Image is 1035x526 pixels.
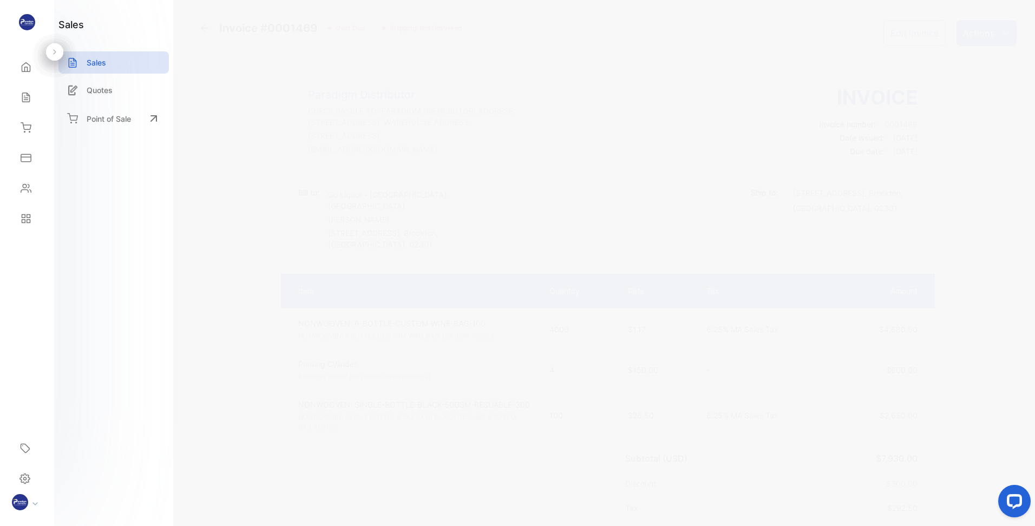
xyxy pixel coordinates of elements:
span: Invoice #0001469 [219,20,322,36]
p: 4 [549,364,606,376]
p: Item [298,285,528,297]
span: [STREET_ADDRESS] [328,228,399,238]
p: Subtotal (USD) [625,452,692,465]
span: Due date: [850,147,885,156]
p: Tax [706,285,827,297]
span: , 02301 [405,240,433,249]
p: - [706,364,827,376]
span: , Brockton [864,188,901,198]
iframe: LiveChat chat widget [990,481,1035,526]
span: $1.17 [628,325,646,334]
p: Paradigm Distributor [308,87,516,103]
p: Ship to: [751,187,778,198]
span: 0001469 [885,120,918,129]
p: Sales [87,57,106,68]
p: Amount [848,285,918,297]
span: $7,930.00 [876,453,918,464]
span: $26.50 [628,411,654,420]
span: $2,650.00 [880,411,918,420]
p: 6.25% MA Sales Tax [706,324,827,335]
span: [DATE] [893,147,918,156]
p: Tax [625,502,643,514]
p: Discount [625,478,660,489]
a: Point of Sale [58,107,169,130]
span: Date issued: [840,133,885,142]
p: Actions [963,27,995,40]
p: Printing cylinder (for personalized products) [298,372,530,382]
p: NONWOOVEN: 6 BOTTLE CUSTOM WINE BAG 120 GSM 100/CS [298,331,530,341]
p: NONWOOVEN: SINGLE-BOTTLE-BLACK-50GSM-RESUABLE-300 [298,399,530,410]
img: logo [19,14,35,30]
span: Shipping: Not Delivered [385,23,462,33]
p: NONWOOVEN: SINGLE BOTTLE 6.5X4.5X20 BLACK RESUABLE 50GSM BAG 300/CS [298,412,530,432]
p: 4000 [549,324,606,335]
p: 100 [549,410,606,421]
span: $4,680.00 [879,325,918,334]
p: Printing Cylinder [298,358,530,370]
a: Sales [58,51,169,74]
span: $150.00 [628,365,658,374]
p: CHECK PAYBLE TO: PARADIGM DISTRIBUTOR: ADDRESS: [STREET_ADDRESS], WAREHOUSE ADDRESS, [308,105,516,128]
p: Rate [628,285,685,297]
p: Go Liquor - [GEOGRAPHIC_DATA], [GEOGRAPHIC_DATA] [328,189,453,212]
h1: sales [58,17,84,32]
p: Bill to: [298,187,319,198]
span: $292.50 [887,503,918,512]
img: profile [12,494,28,510]
p: [STREET_ADDRESS] [308,130,516,141]
span: Invoice number: [819,120,876,129]
a: Quotes [58,79,169,101]
p: Quantity [549,285,606,297]
span: , Brockton [399,228,436,238]
p: Point of Sale [87,113,131,124]
p: 6.25% MA Sales Tax [706,410,827,421]
span: $300.00 [886,479,918,488]
p: [PERSON_NAME] [328,214,453,225]
p: Quotes [87,84,113,96]
p: NONWOOVEN: 6-BOTTLE-CUSTOM-WINE-BAG-100 [298,318,530,329]
span: over due [331,23,365,33]
span: [DATE] [893,133,918,142]
span: $600.00 [886,365,918,374]
h3: Invoice [819,83,918,112]
p: [EMAIL_ADDRESS][DOMAIN_NAME] [308,143,516,155]
span: , 02301 [870,203,898,213]
button: Edit Invoice [883,20,946,46]
span: [STREET_ADDRESS] [793,188,864,198]
button: Actions [957,20,1017,46]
